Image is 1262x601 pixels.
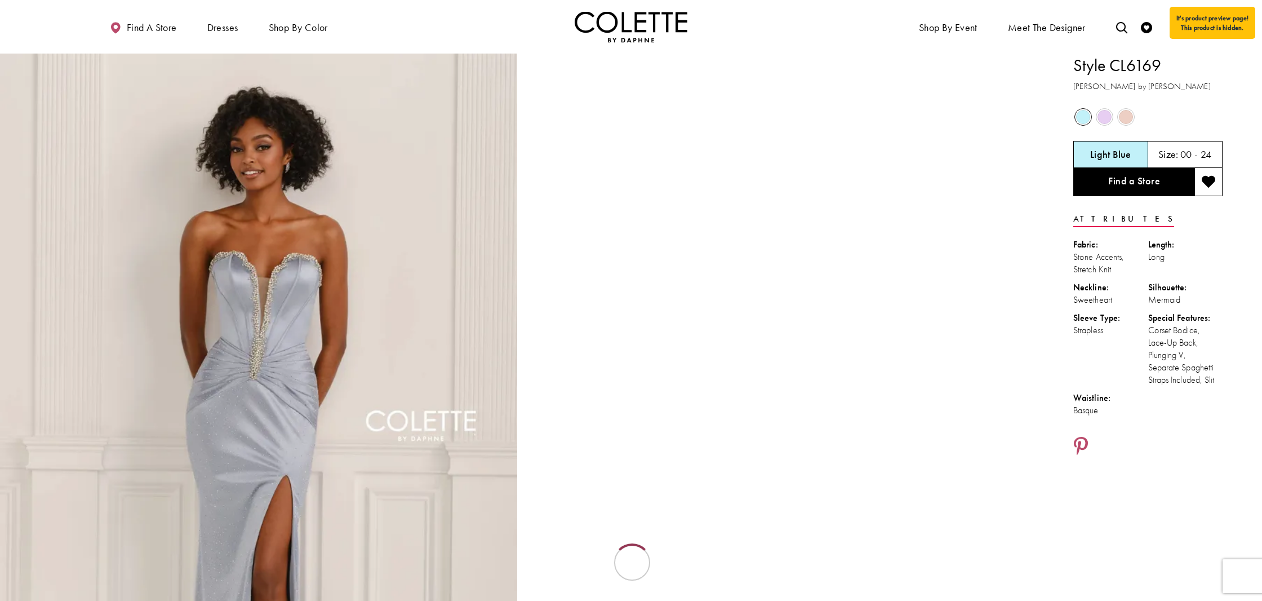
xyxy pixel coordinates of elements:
[1095,107,1114,127] div: Lilac
[1116,107,1136,127] div: Rose
[523,54,1040,312] video: Style CL6169 Colette by Daphne #1 autoplay loop mute video
[1138,11,1155,42] a: Check Wishlist
[1113,11,1130,42] a: Toggle search
[1073,238,1148,251] div: Fabric:
[1073,312,1148,324] div: Sleeve Type:
[127,22,177,33] span: Find a store
[1073,80,1223,93] h3: [PERSON_NAME] by [PERSON_NAME]
[1180,149,1212,160] h5: 00 - 24
[1073,404,1148,417] div: Basque
[269,22,328,33] span: Shop by color
[1005,11,1088,42] a: Meet the designer
[207,22,238,33] span: Dresses
[575,11,687,42] a: Visit Home Page
[1073,436,1088,458] a: Share using Pinterest - Opens in new tab
[1148,281,1223,294] div: Silhouette:
[1194,168,1223,196] button: Add to wishlist
[1073,294,1148,306] div: Sweetheart
[1073,168,1194,196] a: Find a Store
[1073,392,1148,404] div: Waistline:
[1170,7,1255,39] div: It's product preview page! This product is hidden.
[1073,54,1223,77] h1: Style CL6169
[1148,294,1223,306] div: Mermaid
[1148,324,1223,386] div: Corset Bodice, Lace-Up Back, Plunging V, Separate Spaghetti Straps Included, Slit
[205,11,241,42] span: Dresses
[1073,251,1148,276] div: Stone Accents, Stretch Knit
[575,11,687,42] img: Colette by Daphne
[1073,107,1093,127] div: Light Blue
[1073,107,1223,128] div: Product color controls state depends on size chosen
[1148,312,1223,324] div: Special Features:
[916,11,980,42] span: Shop By Event
[1008,22,1086,33] span: Meet the designer
[107,11,179,42] a: Find a store
[1148,238,1223,251] div: Length:
[266,11,331,42] span: Shop by color
[1073,324,1148,337] div: Strapless
[1090,149,1131,160] h5: Chosen color
[1148,251,1223,263] div: Long
[919,22,977,33] span: Shop By Event
[1073,211,1174,227] a: Attributes
[1158,148,1179,161] span: Size:
[1073,281,1148,294] div: Neckline:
